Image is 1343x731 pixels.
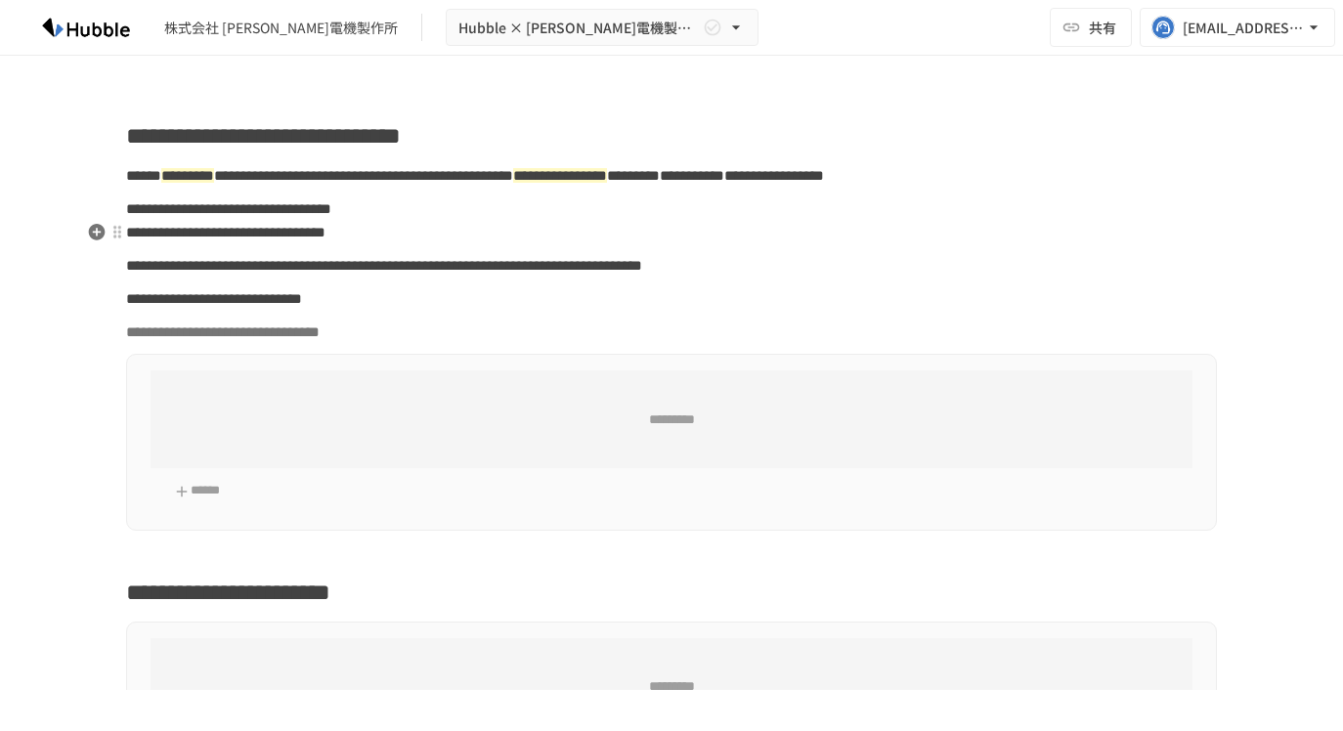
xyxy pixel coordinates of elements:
button: 共有 [1050,8,1132,47]
img: HzDRNkGCf7KYO4GfwKnzITak6oVsp5RHeZBEM1dQFiQ [23,12,149,43]
span: 共有 [1089,17,1116,38]
button: Hubble × [PERSON_NAME]電機製作所 オンボーディングプロジェクト [446,9,758,47]
span: Hubble × [PERSON_NAME]電機製作所 オンボーディングプロジェクト [458,16,699,40]
div: [EMAIL_ADDRESS][DOMAIN_NAME] [1183,16,1304,40]
button: [EMAIL_ADDRESS][DOMAIN_NAME] [1140,8,1335,47]
div: 株式会社 [PERSON_NAME]電機製作所 [164,18,398,38]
